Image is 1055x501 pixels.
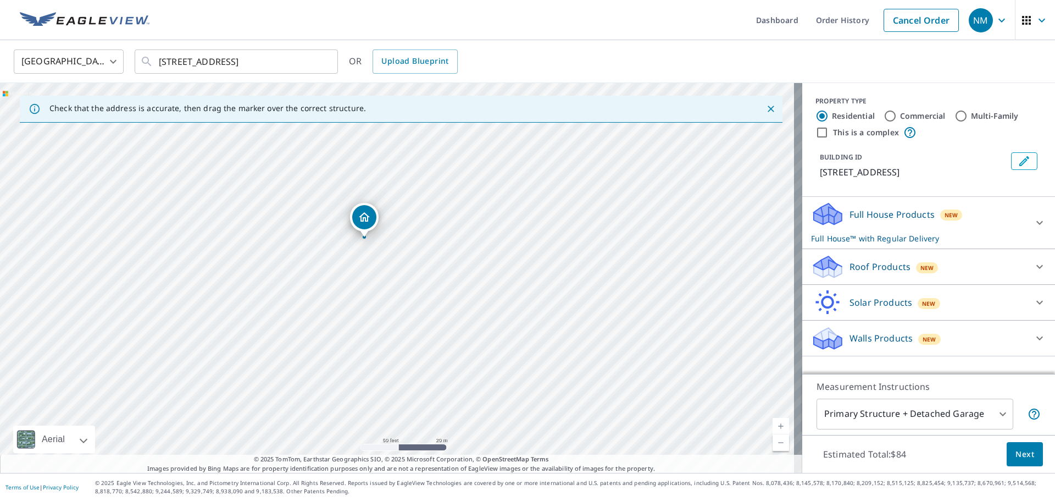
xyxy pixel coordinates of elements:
a: Upload Blueprint [373,49,457,74]
div: Dropped pin, building 1, Residential property, 10627 N Jerling Dr Highland, UT 84003 [350,203,379,237]
div: OR [349,49,458,74]
span: New [920,263,934,272]
span: New [923,335,936,344]
div: [GEOGRAPHIC_DATA] [14,46,124,77]
a: Cancel Order [884,9,959,32]
p: BUILDING ID [820,152,862,162]
p: Roof Products [849,260,910,273]
label: Multi-Family [971,111,1019,122]
div: Roof ProductsNew [811,254,1046,280]
a: OpenStreetMap [482,455,529,463]
div: PROPERTY TYPE [815,96,1042,106]
p: Check that the address is accurate, then drag the marker over the correct structure. [49,103,366,113]
span: New [922,299,936,308]
label: Commercial [900,111,946,122]
label: Residential [832,111,875,122]
span: Upload Blueprint [381,54,448,68]
span: New [945,211,958,219]
span: Next [1015,448,1034,461]
a: Current Level 19, Zoom In [773,418,789,434]
img: EV Logo [20,12,149,29]
p: © 2025 Eagle View Technologies, Inc. and Pictometry International Corp. All Rights Reserved. Repo... [95,479,1050,496]
span: Your report will include the primary structure and a detached garage if one exists. [1028,408,1041,421]
a: Current Level 19, Zoom Out [773,434,789,451]
div: Primary Structure + Detached Garage [817,399,1013,430]
p: | [5,484,79,491]
span: © 2025 TomTom, Earthstar Geographics SIO, © 2025 Microsoft Corporation, © [254,455,549,464]
div: Solar ProductsNew [811,289,1046,316]
button: Close [764,102,778,116]
a: Privacy Policy [43,483,79,491]
p: Estimated Total: $84 [814,442,915,466]
p: Solar Products [849,296,912,309]
p: Measurement Instructions [817,380,1041,393]
p: Full House™ with Regular Delivery [811,233,1026,244]
div: Walls ProductsNew [811,325,1046,351]
div: NM [969,8,993,32]
button: Next [1007,442,1043,467]
p: [STREET_ADDRESS] [820,166,1007,179]
button: Edit building 1 [1011,152,1037,170]
a: Terms of Use [5,483,40,491]
a: Terms [531,455,549,463]
p: Full House Products [849,208,935,221]
p: Walls Products [849,332,913,345]
div: Full House ProductsNewFull House™ with Regular Delivery [811,201,1046,244]
label: This is a complex [833,127,899,138]
div: Aerial [38,426,68,453]
input: Search by address or latitude-longitude [159,46,315,77]
div: Aerial [13,426,95,453]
